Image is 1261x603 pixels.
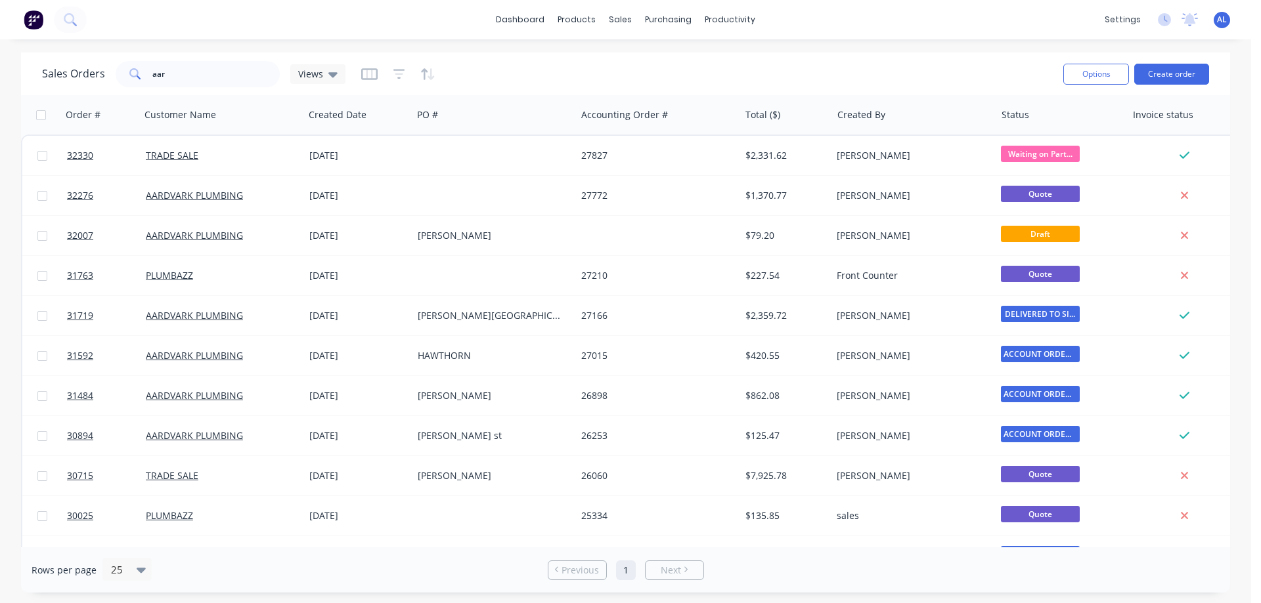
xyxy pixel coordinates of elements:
[309,189,407,202] div: [DATE]
[837,189,983,202] div: [PERSON_NAME]
[1001,546,1080,562] span: ACCOUNT ORDERS ...
[67,336,146,375] a: 31592
[581,309,727,322] div: 27166
[67,509,93,522] span: 30025
[309,469,407,482] div: [DATE]
[745,229,822,242] div: $79.20
[1063,64,1129,85] button: Options
[146,389,243,402] a: AARDVARK PLUMBING
[745,149,822,162] div: $2,331.62
[67,176,146,215] a: 32276
[42,68,105,80] h1: Sales Orders
[581,469,727,482] div: 26060
[542,560,709,580] ul: Pagination
[837,389,983,402] div: [PERSON_NAME]
[745,509,822,522] div: $135.85
[1134,64,1209,85] button: Create order
[837,269,983,282] div: Front Counter
[146,269,193,281] a: PLUMBAZZ
[146,189,243,201] a: AARDVARK PLUMBING
[152,61,280,87] input: Search...
[745,389,822,402] div: $862.08
[1001,186,1080,202] span: Quote
[67,136,146,175] a: 32330
[837,429,983,442] div: [PERSON_NAME]
[309,149,407,162] div: [DATE]
[309,509,407,522] div: [DATE]
[837,229,983,242] div: [PERSON_NAME]
[418,429,564,442] div: [PERSON_NAME] st
[581,389,727,402] div: 26898
[745,108,780,121] div: Total ($)
[146,229,243,241] a: AARDVARK PLUMBING
[67,496,146,535] a: 30025
[638,10,698,30] div: purchasing
[1001,506,1080,522] span: Quote
[1098,10,1147,30] div: settings
[1133,108,1193,121] div: Invoice status
[745,269,822,282] div: $227.54
[67,309,93,322] span: 31719
[581,509,727,522] div: 25334
[581,108,668,121] div: Accounting Order #
[309,389,407,402] div: [DATE]
[837,309,983,322] div: [PERSON_NAME]
[418,349,564,362] div: HAWTHORN
[1001,466,1080,482] span: Quote
[837,509,983,522] div: sales
[837,149,983,162] div: [PERSON_NAME]
[67,349,93,362] span: 31592
[581,189,727,202] div: 27772
[66,108,100,121] div: Order #
[418,309,564,322] div: [PERSON_NAME][GEOGRAPHIC_DATA]
[1001,226,1080,242] span: Draft
[67,229,93,242] span: 32007
[309,349,407,362] div: [DATE]
[67,469,93,482] span: 30715
[837,349,983,362] div: [PERSON_NAME]
[1001,306,1080,322] span: DELIVERED TO SI...
[646,564,703,577] a: Next page
[146,309,243,322] a: AARDVARK PLUMBING
[418,229,564,242] div: [PERSON_NAME]
[24,10,43,30] img: Factory
[562,564,599,577] span: Previous
[489,10,551,30] a: dashboard
[67,536,146,575] a: 30685
[1001,266,1080,282] span: Quote
[1001,146,1080,162] span: Waiting on Part...
[1002,108,1029,121] div: Status
[551,10,602,30] div: products
[309,229,407,242] div: [DATE]
[67,256,146,295] a: 31763
[67,269,93,282] span: 31763
[309,269,407,282] div: [DATE]
[418,389,564,402] div: [PERSON_NAME]
[146,149,198,161] a: TRADE SALE
[144,108,216,121] div: Customer Name
[745,429,822,442] div: $125.47
[837,108,885,121] div: Created By
[67,296,146,335] a: 31719
[67,416,146,455] a: 30894
[67,376,146,415] a: 31484
[417,108,438,121] div: PO #
[146,429,243,442] a: AARDVARK PLUMBING
[1001,346,1080,362] span: ACCOUNT ORDERS ...
[698,10,762,30] div: productivity
[616,560,636,580] a: Page 1 is your current page
[67,189,93,202] span: 32276
[837,469,983,482] div: [PERSON_NAME]
[548,564,606,577] a: Previous page
[67,389,93,402] span: 31484
[309,309,407,322] div: [DATE]
[602,10,638,30] div: sales
[67,216,146,255] a: 32007
[581,429,727,442] div: 26253
[1217,14,1227,26] span: AL
[418,469,564,482] div: [PERSON_NAME]
[67,456,146,495] a: 30715
[32,564,97,577] span: Rows per page
[309,108,366,121] div: Created Date
[661,564,681,577] span: Next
